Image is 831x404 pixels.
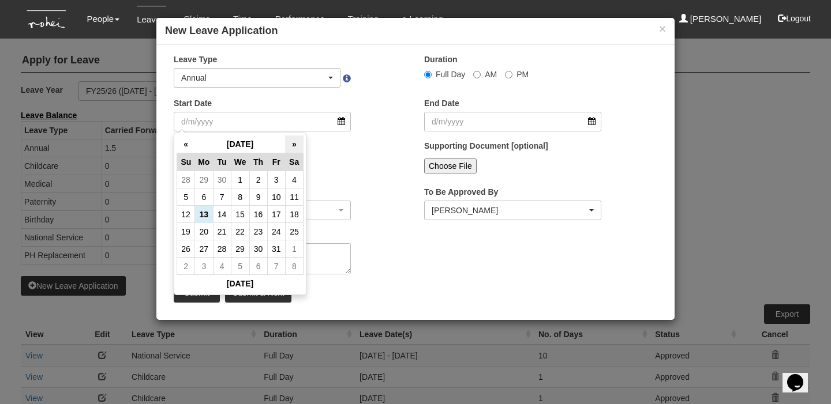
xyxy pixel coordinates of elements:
[285,188,303,206] td: 11
[424,186,498,198] label: To Be Approved By
[267,223,285,240] td: 24
[285,258,303,275] td: 8
[213,171,231,188] td: 30
[424,97,459,109] label: End Date
[213,223,231,240] td: 21
[177,171,195,188] td: 28
[165,25,278,36] b: New Leave Application
[249,171,267,188] td: 2
[177,153,195,171] th: Su
[195,240,213,258] td: 27
[195,258,213,275] td: 3
[181,72,326,84] div: Annual
[267,153,285,171] th: Fr
[177,240,195,258] td: 26
[659,22,666,35] button: ×
[267,171,285,188] td: 3
[267,240,285,258] td: 31
[285,153,303,171] th: Sa
[424,158,477,173] input: Choose File
[783,358,819,392] iframe: chat widget
[174,54,217,65] label: Leave Type
[231,258,249,275] td: 5
[285,240,303,258] td: 1
[285,171,303,188] td: 4
[231,240,249,258] td: 29
[177,223,195,240] td: 19
[424,140,548,152] label: Supporting Document [optional]
[424,54,458,65] label: Duration
[249,258,267,275] td: 6
[195,135,286,153] th: [DATE]
[195,188,213,206] td: 6
[231,206,249,223] td: 15
[213,153,231,171] th: Tu
[174,68,340,88] button: Annual
[249,153,267,171] th: Th
[267,206,285,223] td: 17
[174,112,351,131] input: d/m/yyyy
[231,171,249,188] td: 1
[249,223,267,240] td: 23
[195,223,213,240] td: 20
[267,188,285,206] td: 10
[231,188,249,206] td: 8
[195,153,213,171] th: Mo
[267,258,285,275] td: 7
[424,201,601,220] button: Denise Aragon
[213,188,231,206] td: 7
[231,223,249,240] td: 22
[285,223,303,240] td: 25
[177,188,195,206] td: 5
[249,206,267,223] td: 16
[177,258,195,275] td: 2
[249,188,267,206] td: 9
[195,206,213,223] td: 13
[516,70,529,79] span: PM
[213,206,231,223] td: 14
[285,206,303,223] td: 18
[249,240,267,258] td: 30
[177,206,195,223] td: 12
[177,275,304,293] th: [DATE]
[285,135,303,153] th: »
[436,70,465,79] span: Full Day
[432,205,587,216] div: [PERSON_NAME]
[195,171,213,188] td: 29
[174,97,212,109] label: Start Date
[213,258,231,275] td: 4
[213,240,231,258] td: 28
[231,153,249,171] th: We
[177,135,195,153] th: «
[424,112,601,131] input: d/m/yyyy
[485,70,497,79] span: AM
